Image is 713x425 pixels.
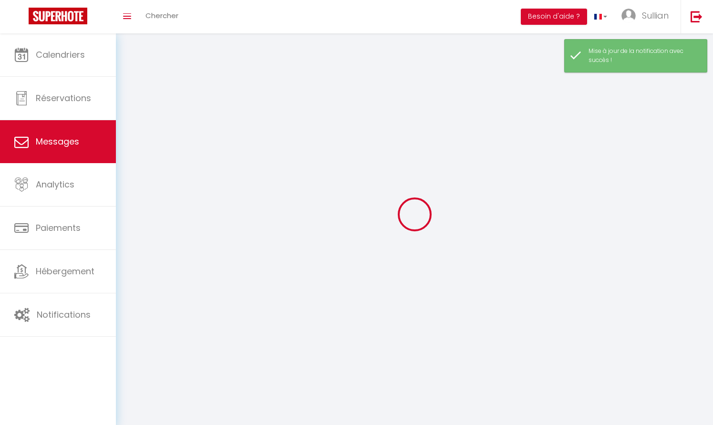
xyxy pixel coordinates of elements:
img: Super Booking [29,8,87,24]
button: Open LiveChat chat widget [8,4,36,32]
button: Besoin d'aide ? [521,9,587,25]
img: ... [621,9,636,23]
span: Notifications [37,309,91,321]
span: Messages [36,135,79,147]
span: Chercher [145,10,178,21]
span: Paiements [36,222,81,234]
span: Hébergement [36,265,94,277]
span: Réservations [36,92,91,104]
div: Mise à jour de la notification avec succès ! [589,47,697,65]
img: logout [691,10,703,22]
span: Analytics [36,178,74,190]
span: Calendriers [36,49,85,61]
span: Sullian [642,10,669,21]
